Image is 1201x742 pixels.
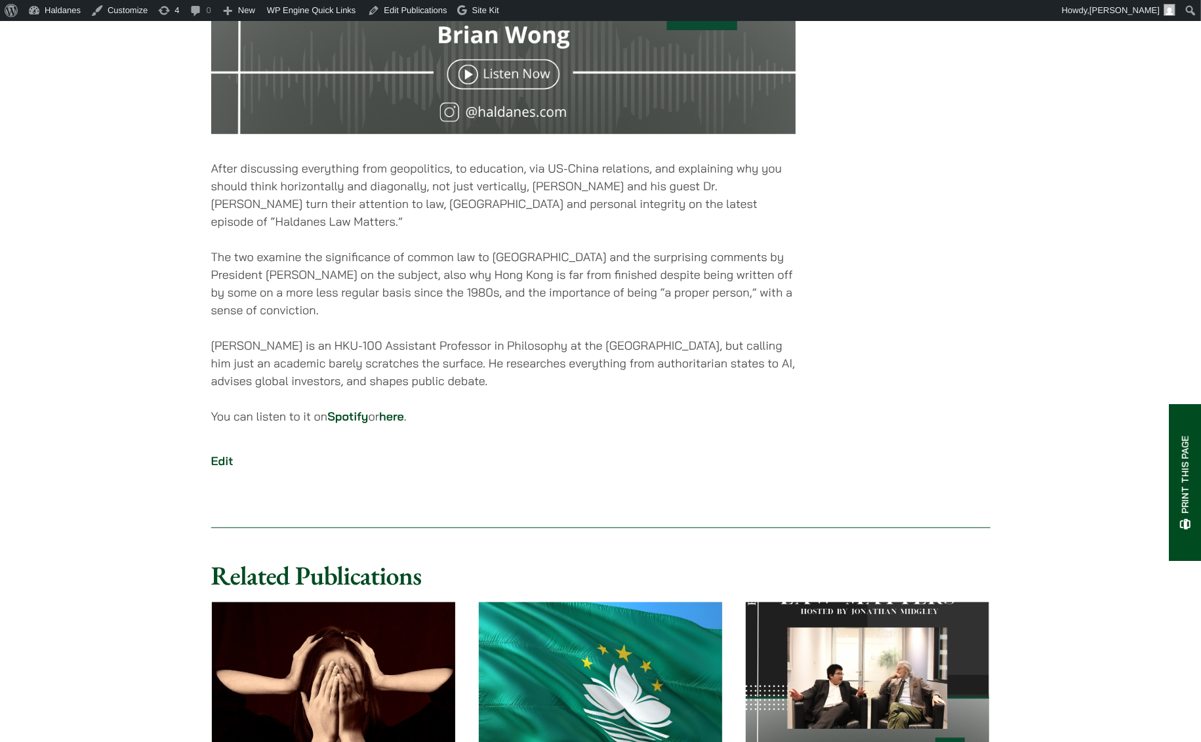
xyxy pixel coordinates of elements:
p: [PERSON_NAME] is an HKU-100 Assistant Professor in Philosophy at the [GEOGRAPHIC_DATA], but calli... [211,337,796,390]
span: Site Kit [472,5,499,15]
p: After discussing everything from geopolitics, to education, via US-China relations, and explainin... [211,159,796,230]
a: Spotify [327,409,368,424]
p: You can listen to it on or . [211,407,796,425]
span: [PERSON_NAME] [1089,5,1160,15]
h2: Related Publications [211,560,990,591]
a: here [379,409,404,424]
a: Edit [211,453,234,468]
p: The two examine the significance of common law to [GEOGRAPHIC_DATA] and the surprising comments b... [211,248,796,319]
